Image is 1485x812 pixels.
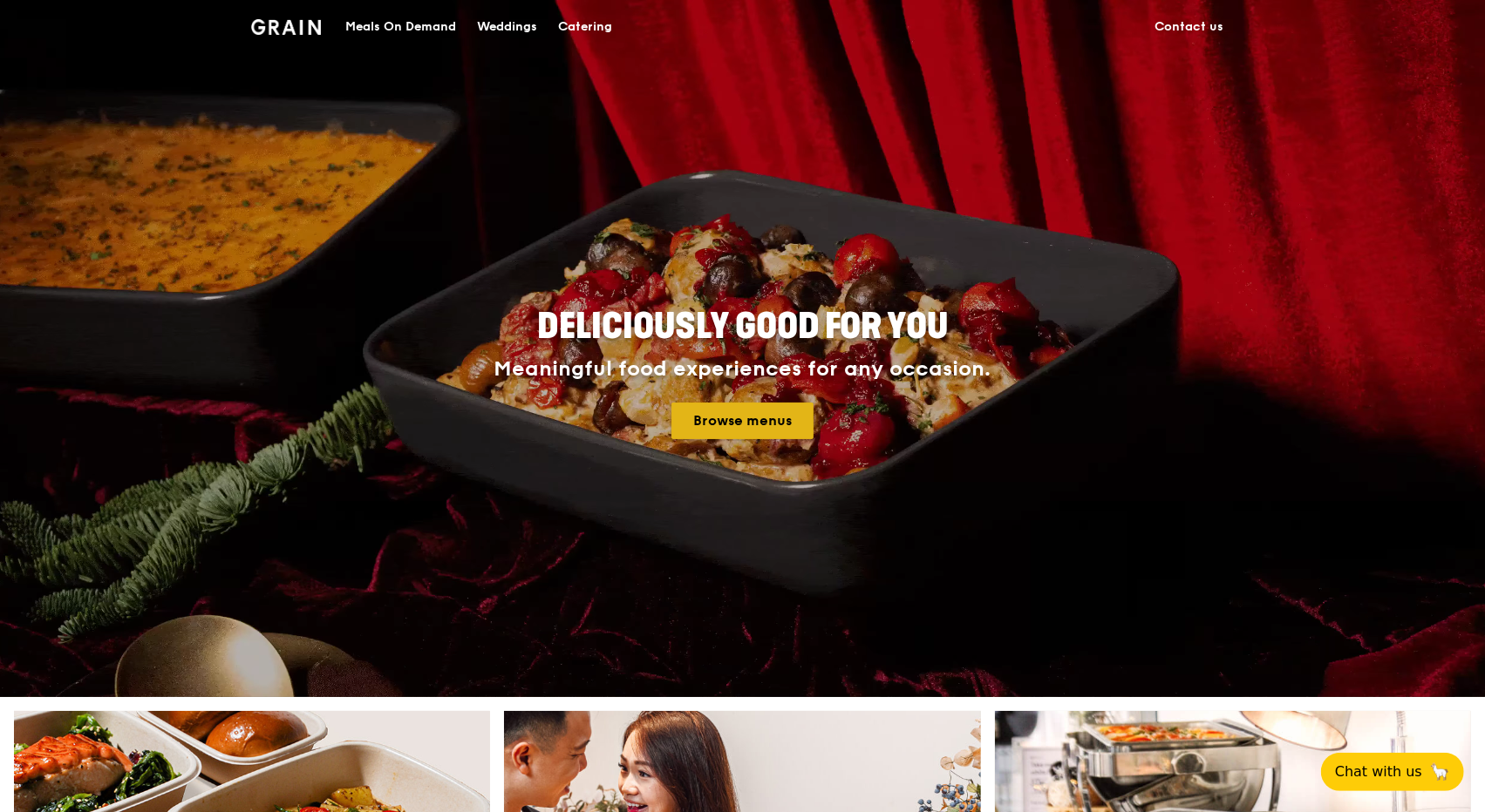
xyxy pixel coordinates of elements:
a: Weddings [467,1,548,53]
span: 🦙 [1429,761,1450,782]
div: Catering [558,1,612,53]
img: Grain [251,19,322,35]
span: Chat with us [1335,761,1422,782]
div: Meals On Demand [345,1,456,53]
span: Deliciously good for you [537,306,948,348]
a: Catering [548,1,623,53]
a: Contact us [1145,1,1235,53]
div: Weddings [477,1,537,53]
button: Chat with us🦙 [1321,753,1464,791]
div: Meaningful food experiences for any occasion. [429,357,1057,382]
a: Browse menus [671,403,814,439]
